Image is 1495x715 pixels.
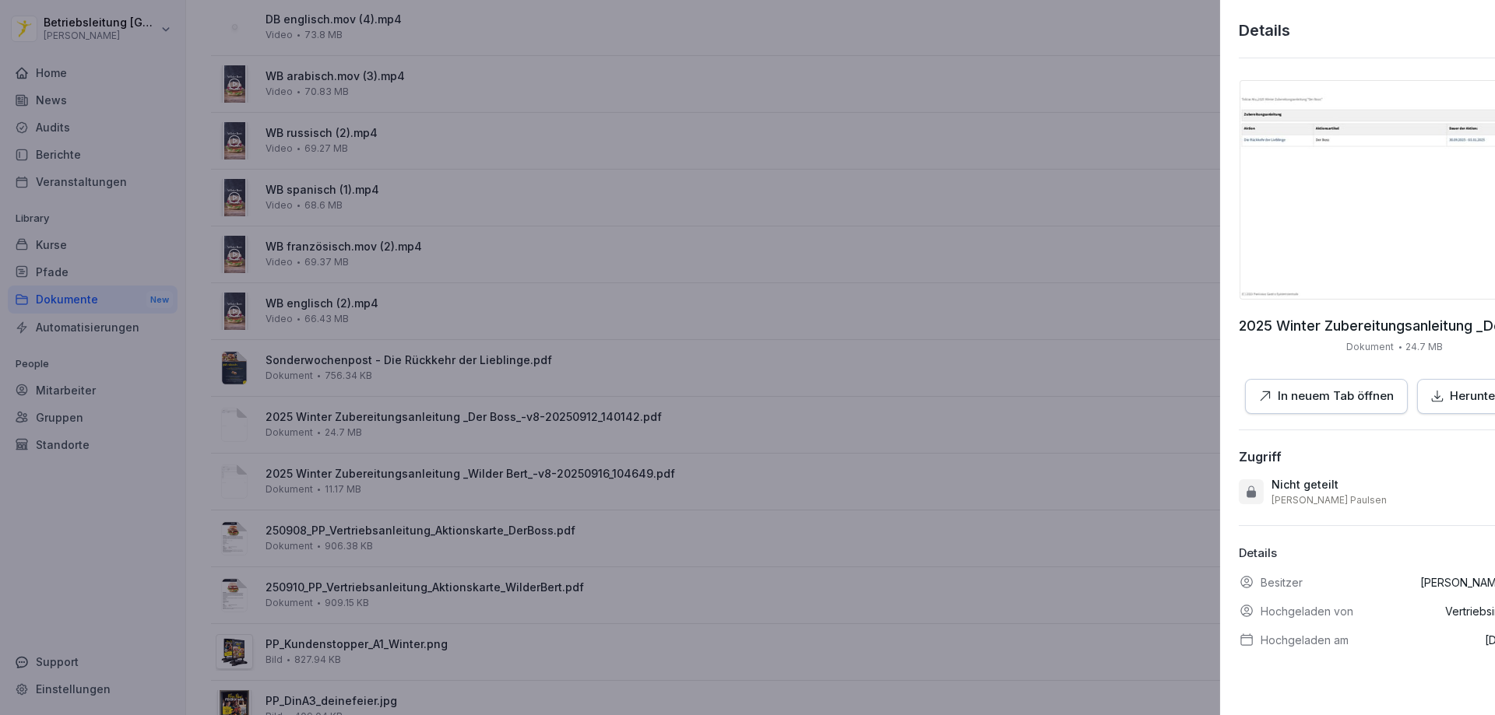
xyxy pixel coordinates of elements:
[1346,340,1394,354] p: Dokument
[1272,494,1387,506] p: [PERSON_NAME] Paulsen
[1239,449,1282,464] div: Zugriff
[1244,379,1407,414] button: In neuem Tab öffnen
[1278,387,1394,405] p: In neuem Tab öffnen
[1272,477,1338,492] p: Nicht geteilt
[1405,340,1443,354] p: 24.7 MB
[1261,603,1353,619] p: Hochgeladen von
[1239,19,1290,42] p: Details
[1261,632,1349,648] p: Hochgeladen am
[1261,574,1303,591] p: Besitzer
